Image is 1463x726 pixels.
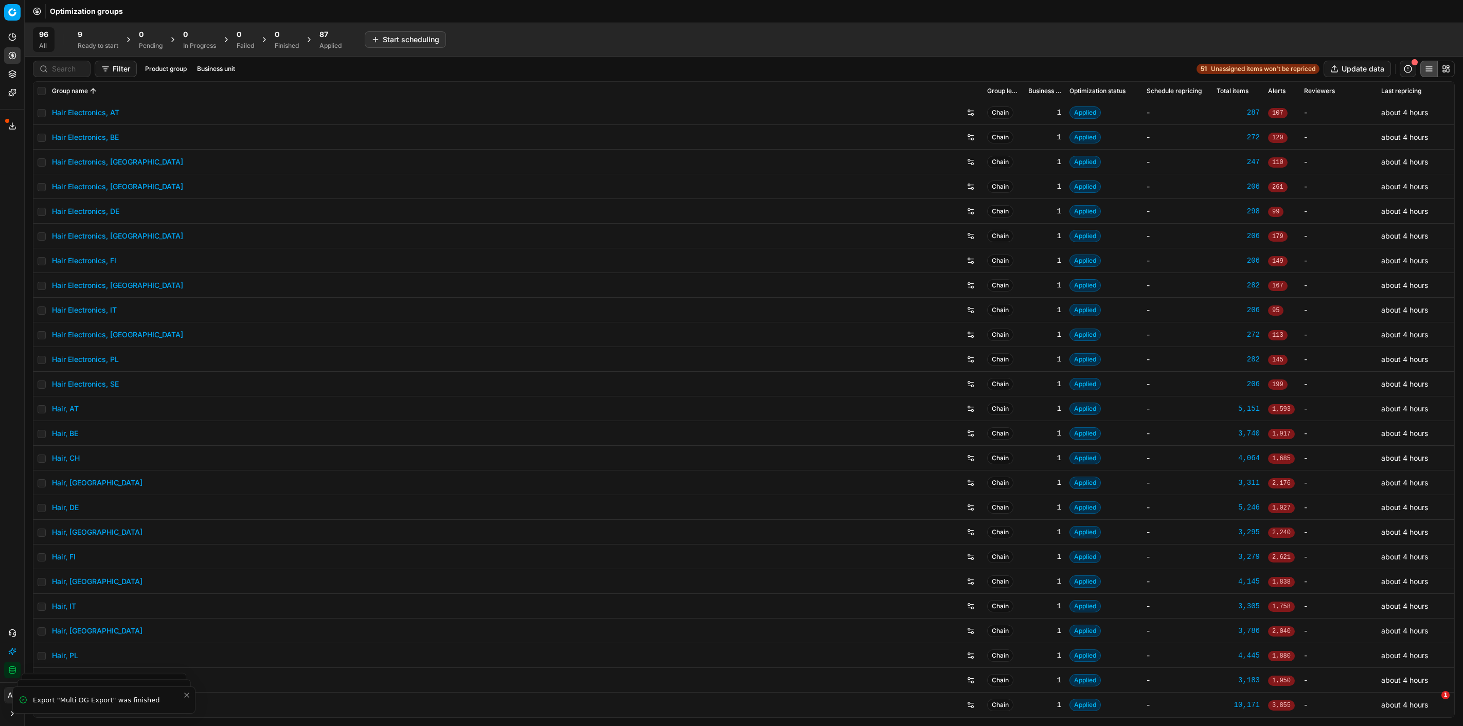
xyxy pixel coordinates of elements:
a: Hair, PL [52,650,78,661]
div: In Progress [183,42,216,50]
div: 4,145 [1217,576,1260,587]
span: Optimization groups [50,6,123,16]
span: Unassigned items won't be repriced [1211,65,1315,73]
a: Hair Electronics, BE [52,132,119,142]
span: 179 [1268,231,1288,242]
td: - [1143,372,1212,396]
td: - [1143,396,1212,421]
div: 1 [1028,107,1061,118]
a: Hair Electronics, [GEOGRAPHIC_DATA] [52,157,183,167]
span: 1,838 [1268,577,1295,587]
div: 1 [1028,404,1061,414]
span: 2,176 [1268,478,1295,488]
td: - [1300,446,1377,470]
span: Group level [987,87,1020,95]
span: 0 [139,29,144,40]
a: Hair Electronics, [GEOGRAPHIC_DATA] [52,330,183,340]
span: 2,621 [1268,552,1295,562]
a: Hair, AT [52,404,79,414]
div: 1 [1028,675,1061,685]
div: 1 [1028,626,1061,636]
span: Last repricing [1381,87,1421,95]
span: Chain [987,353,1013,366]
a: 3,740 [1217,428,1260,439]
td: - [1143,619,1212,643]
td: - [1143,248,1212,273]
span: about 4 hours [1381,602,1428,610]
span: about 4 hours [1381,700,1428,709]
a: 3,786 [1217,626,1260,636]
div: 1 [1028,552,1061,562]
span: Chain [987,649,1013,662]
span: Applied [1069,575,1101,588]
div: Finished [275,42,299,50]
td: - [1143,544,1212,569]
div: 1 [1028,576,1061,587]
span: 9 [78,29,82,40]
span: Schedule repricing [1147,87,1202,95]
span: 107 [1268,108,1288,118]
td: - [1143,693,1212,717]
span: 0 [237,29,241,40]
span: Chain [987,551,1013,563]
td: - [1300,273,1377,298]
div: 3,305 [1217,601,1260,611]
span: Applied [1069,378,1101,390]
td: - [1300,693,1377,717]
div: 1 [1028,601,1061,611]
div: 272 [1217,132,1260,142]
span: Applied [1069,131,1101,143]
span: Applied [1069,600,1101,612]
td: - [1300,569,1377,594]
td: - [1143,322,1212,347]
div: 1 [1028,231,1061,241]
span: about 4 hours [1381,478,1428,487]
span: about 4 hours [1381,503,1428,512]
div: 1 [1028,527,1061,537]
iframe: Intercom live chat [1420,691,1445,716]
span: Chain [987,205,1013,217]
span: Chain [987,699,1013,711]
span: 87 [319,29,328,40]
td: - [1143,594,1212,619]
span: about 4 hours [1381,182,1428,191]
span: about 4 hours [1381,133,1428,141]
span: 113 [1268,330,1288,340]
td: - [1300,298,1377,322]
span: about 4 hours [1381,528,1428,536]
td: - [1143,569,1212,594]
span: Business unit [1028,87,1061,95]
div: 206 [1217,231,1260,241]
td: - [1143,150,1212,174]
span: about 4 hours [1381,404,1428,413]
span: 3,855 [1268,700,1295,711]
a: Hair, [GEOGRAPHIC_DATA] [52,626,142,636]
td: - [1300,619,1377,643]
span: 0 [275,29,279,40]
span: Group name [52,87,88,95]
span: Applied [1069,106,1101,119]
div: Failed [237,42,254,50]
span: about 4 hours [1381,108,1428,117]
td: - [1300,544,1377,569]
a: Hair, FI [52,552,76,562]
span: about 4 hours [1381,429,1428,438]
span: Chain [987,131,1013,143]
span: about 4 hours [1381,379,1428,388]
span: Optimization status [1069,87,1126,95]
span: Chain [987,477,1013,489]
button: Start scheduling [365,31,446,48]
div: Export "Multi OG Export" was finished [33,695,183,705]
div: 1 [1028,305,1061,315]
span: about 4 hours [1381,626,1428,635]
div: 1 [1028,453,1061,463]
a: Hair Electronics, AT [52,107,119,118]
a: 3,279 [1217,552,1260,562]
div: 1 [1028,330,1061,340]
div: 247 [1217,157,1260,167]
div: 1 [1028,502,1061,513]
td: - [1300,248,1377,273]
span: 1,758 [1268,602,1295,612]
span: Chain [987,452,1013,464]
td: - [1300,347,1377,372]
